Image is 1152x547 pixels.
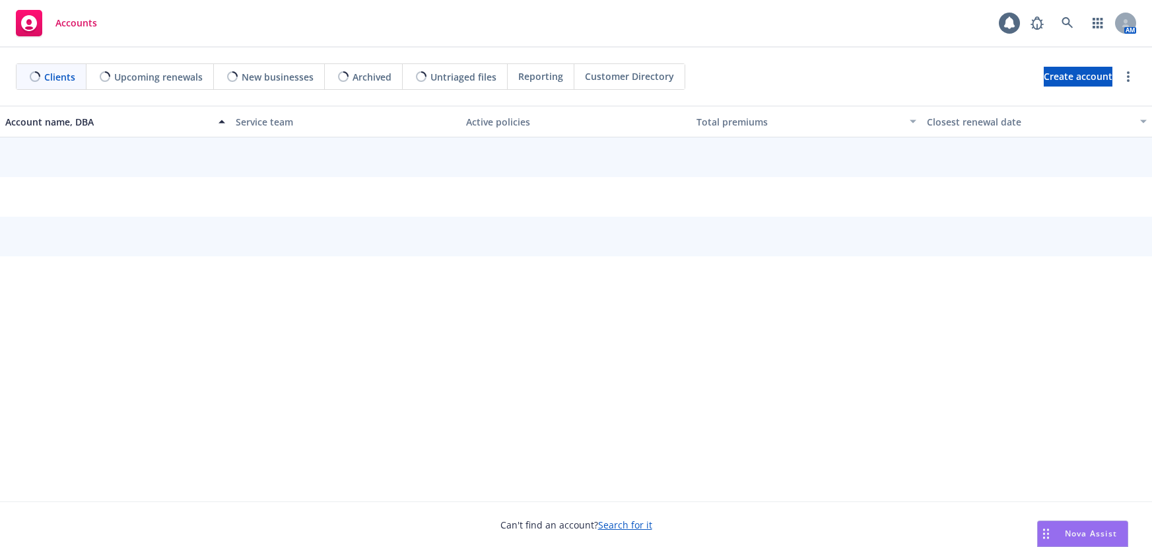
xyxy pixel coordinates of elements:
span: Clients [44,70,75,84]
span: Untriaged files [430,70,496,84]
span: Nova Assist [1065,528,1117,539]
div: Drag to move [1038,521,1054,546]
a: Report a Bug [1024,10,1050,36]
div: Closest renewal date [927,115,1132,129]
div: Account name, DBA [5,115,211,129]
span: Customer Directory [585,69,674,83]
span: Accounts [55,18,97,28]
span: Create account [1044,64,1112,89]
a: Search [1054,10,1081,36]
span: Can't find an account? [500,518,652,532]
div: Service team [236,115,456,129]
button: Service team [230,106,461,137]
div: Total premiums [696,115,902,129]
div: Active policies [466,115,686,129]
a: Accounts [11,5,102,42]
a: Search for it [598,519,652,531]
a: Create account [1044,67,1112,87]
a: Switch app [1085,10,1111,36]
a: more [1120,69,1136,85]
button: Active policies [461,106,691,137]
span: Upcoming renewals [114,70,203,84]
button: Total premiums [691,106,922,137]
span: Reporting [518,69,563,83]
span: Archived [353,70,391,84]
button: Closest renewal date [922,106,1152,137]
button: Nova Assist [1037,521,1128,547]
span: New businesses [242,70,314,84]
